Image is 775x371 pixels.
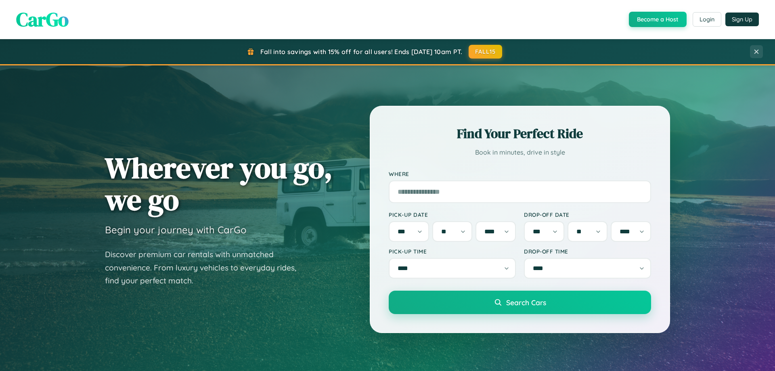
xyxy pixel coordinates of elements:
p: Discover premium car rentals with unmatched convenience. From luxury vehicles to everyday rides, ... [105,248,307,287]
label: Pick-up Date [389,211,516,218]
label: Where [389,170,651,177]
span: Fall into savings with 15% off for all users! Ends [DATE] 10am PT. [260,48,463,56]
button: FALL15 [469,45,503,59]
button: Sign Up [725,13,759,26]
label: Pick-up Time [389,248,516,255]
p: Book in minutes, drive in style [389,147,651,158]
h2: Find Your Perfect Ride [389,125,651,143]
label: Drop-off Date [524,211,651,218]
button: Become a Host [629,12,687,27]
span: CarGo [16,6,69,33]
label: Drop-off Time [524,248,651,255]
h1: Wherever you go, we go [105,152,333,216]
button: Search Cars [389,291,651,314]
h3: Begin your journey with CarGo [105,224,247,236]
span: Search Cars [506,298,546,307]
button: Login [693,12,721,27]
